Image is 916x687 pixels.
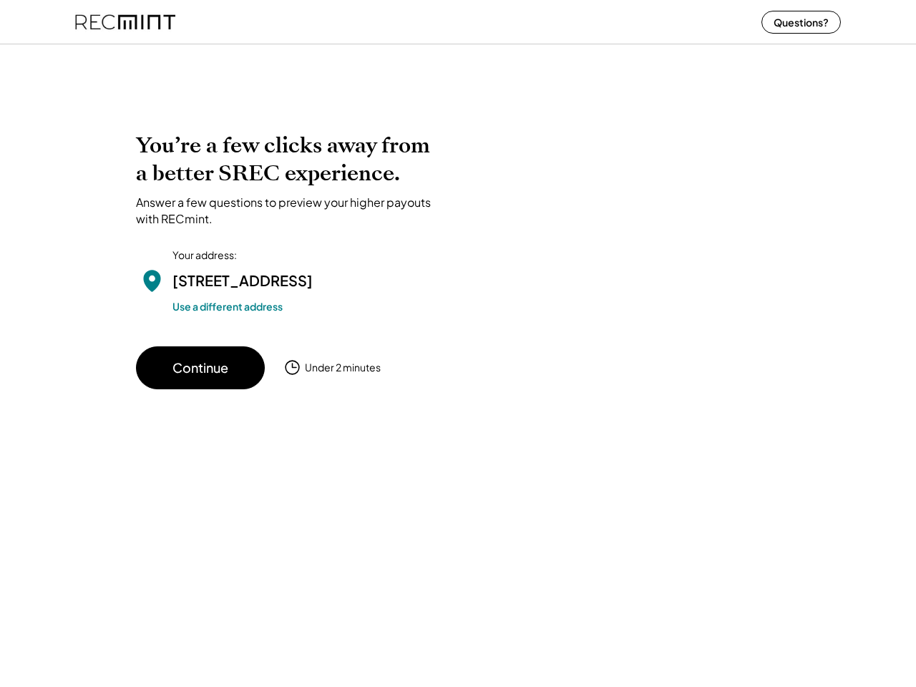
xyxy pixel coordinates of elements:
button: Continue [136,346,265,389]
div: Your address: [172,248,237,263]
img: recmint-logotype%403x%20%281%29.jpeg [75,3,175,41]
button: Use a different address [172,298,283,314]
div: [STREET_ADDRESS] [172,270,313,291]
div: Under 2 minutes [305,361,381,375]
h2: You’re a few clicks away from a better SREC experience. [136,132,444,187]
div: Answer a few questions to preview your higher payouts with RECmint. [136,195,444,227]
button: Questions? [761,11,841,34]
